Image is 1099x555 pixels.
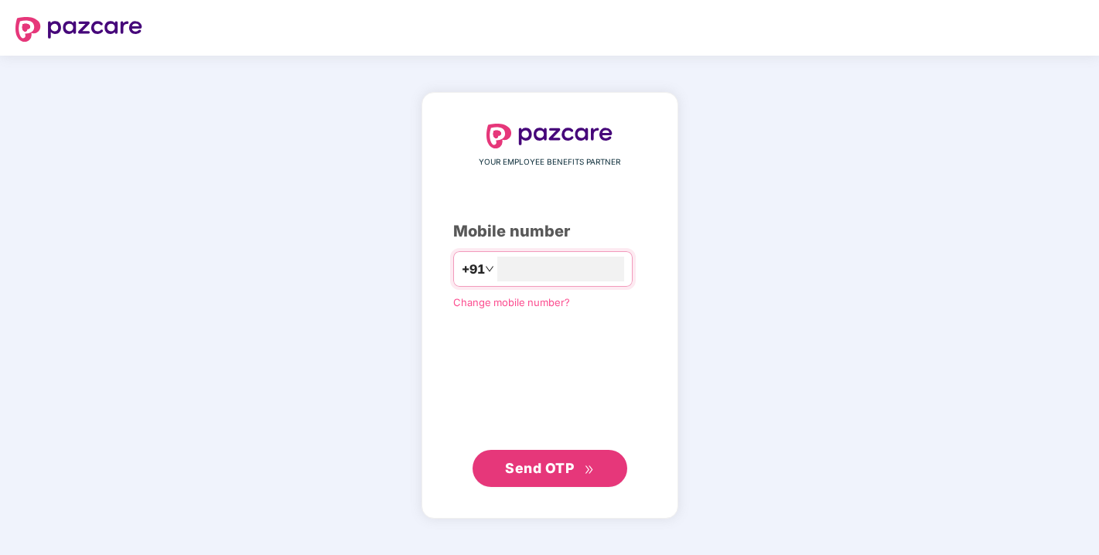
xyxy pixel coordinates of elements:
[505,460,574,476] span: Send OTP
[453,296,570,308] a: Change mobile number?
[462,260,485,279] span: +91
[486,124,613,148] img: logo
[485,264,494,274] span: down
[479,156,620,169] span: YOUR EMPLOYEE BENEFITS PARTNER
[584,465,594,475] span: double-right
[15,17,142,42] img: logo
[473,450,627,487] button: Send OTPdouble-right
[453,220,647,243] div: Mobile number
